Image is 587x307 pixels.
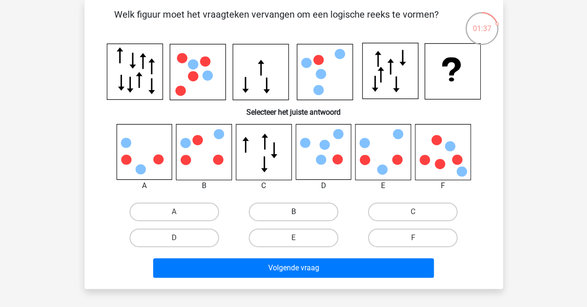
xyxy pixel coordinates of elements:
div: F [408,180,478,191]
div: A [110,180,180,191]
div: D [289,180,359,191]
label: C [368,202,458,221]
label: A [129,202,219,221]
label: D [129,229,219,247]
div: E [348,180,418,191]
h6: Selecteer het juiste antwoord [99,100,488,117]
div: B [169,180,239,191]
div: 01:37 [464,11,499,34]
label: F [368,229,458,247]
button: Volgende vraag [153,258,434,278]
label: E [249,229,338,247]
p: Welk figuur moet het vraagteken vervangen om een logische reeks te vormen? [99,7,453,35]
div: C [229,180,299,191]
label: B [249,202,338,221]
